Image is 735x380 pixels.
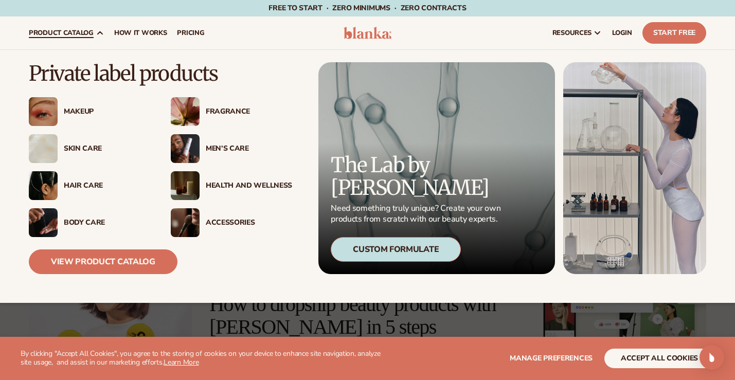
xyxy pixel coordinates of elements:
[318,62,555,274] a: Microscopic product formula. The Lab by [PERSON_NAME] Need something truly unique? Create your ow...
[29,62,292,85] p: Private label products
[171,171,292,200] a: Candles and incense on table. Health And Wellness
[171,97,292,126] a: Pink blooming flower. Fragrance
[171,171,200,200] img: Candles and incense on table.
[547,16,607,49] a: resources
[331,154,504,199] p: The Lab by [PERSON_NAME]
[114,29,167,37] span: How It Works
[177,29,204,37] span: pricing
[206,219,292,227] div: Accessories
[172,16,209,49] a: pricing
[29,29,94,37] span: product catalog
[164,357,199,367] a: Learn More
[642,22,706,44] a: Start Free
[29,134,58,163] img: Cream moisturizer swatch.
[29,97,58,126] img: Female with glitter eye makeup.
[206,182,292,190] div: Health And Wellness
[29,208,58,237] img: Male hand applying moisturizer.
[171,208,200,237] img: Female with makeup brush.
[109,16,172,49] a: How It Works
[344,27,392,39] img: logo
[612,29,632,37] span: LOGIN
[331,237,461,262] div: Custom Formulate
[29,134,150,163] a: Cream moisturizer swatch. Skin Care
[24,16,109,49] a: product catalog
[64,144,150,153] div: Skin Care
[268,3,466,13] span: Free to start · ZERO minimums · ZERO contracts
[552,29,591,37] span: resources
[29,208,150,237] a: Male hand applying moisturizer. Body Care
[171,97,200,126] img: Pink blooming flower.
[563,62,706,274] img: Female in lab with equipment.
[510,353,593,363] span: Manage preferences
[171,134,200,163] img: Male holding moisturizer bottle.
[510,349,593,368] button: Manage preferences
[64,182,150,190] div: Hair Care
[700,345,724,370] div: Open Intercom Messenger
[29,171,58,200] img: Female hair pulled back with clips.
[604,349,714,368] button: accept all cookies
[206,107,292,116] div: Fragrance
[29,97,150,126] a: Female with glitter eye makeup. Makeup
[64,219,150,227] div: Body Care
[29,249,177,274] a: View Product Catalog
[29,171,150,200] a: Female hair pulled back with clips. Hair Care
[64,107,150,116] div: Makeup
[171,208,292,237] a: Female with makeup brush. Accessories
[21,350,382,367] p: By clicking "Accept All Cookies", you agree to the storing of cookies on your device to enhance s...
[607,16,637,49] a: LOGIN
[206,144,292,153] div: Men’s Care
[171,134,292,163] a: Male holding moisturizer bottle. Men’s Care
[331,203,504,225] p: Need something truly unique? Create your own products from scratch with our beauty experts.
